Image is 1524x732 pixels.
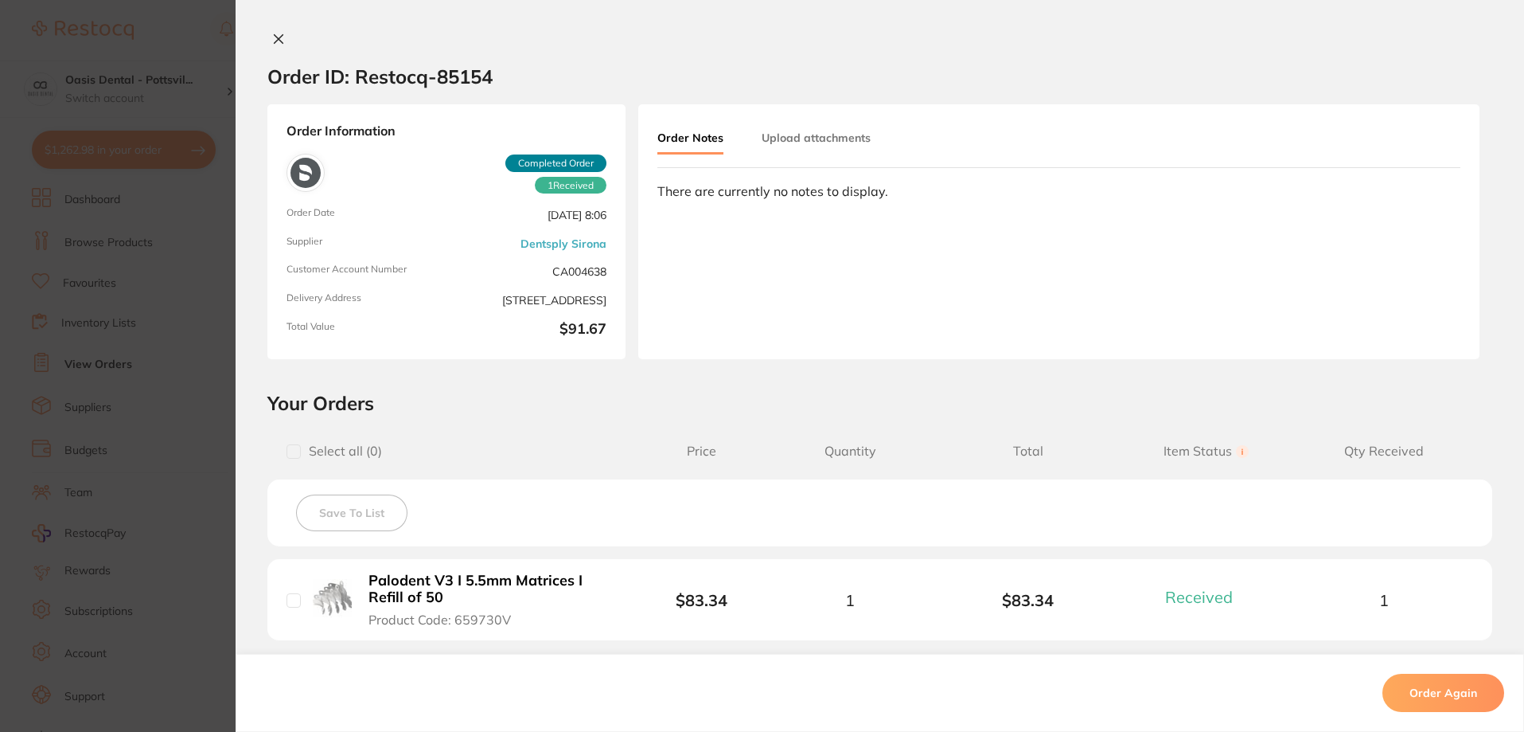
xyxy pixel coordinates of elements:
b: $83.34 [939,591,1117,609]
h2: Your Orders [267,391,1492,415]
button: Order Again [1382,674,1504,712]
b: $91.67 [453,321,606,340]
img: Dentsply Sirona [290,158,321,188]
span: Supplier [286,236,440,252]
span: Total [939,444,1117,459]
span: Received [535,177,606,194]
span: Qty Received [1295,444,1473,459]
button: Upload attachments [762,123,871,152]
strong: Order Information [286,123,606,141]
a: Dentsply Sirona [520,237,606,250]
span: 1 [845,591,855,609]
b: Palodent V3 I 5.5mm Matrices I Refill of 50 [368,573,614,605]
span: Order Date [286,207,440,223]
button: Received [1160,587,1252,607]
span: Product Code: 659730V [368,613,511,627]
span: Item Status [1117,444,1296,459]
span: [STREET_ADDRESS] [453,292,606,308]
span: CA004638 [453,264,606,280]
span: Select all ( 0 ) [301,444,382,459]
span: [DATE] 8:06 [453,207,606,223]
span: Customer Account Number [286,264,440,280]
h2: Order ID: Restocq- 85154 [267,65,493,88]
span: Received [1165,587,1233,607]
button: Palodent V3 I 5.5mm Matrices I Refill of 50 Product Code: 659730V [364,572,619,628]
span: Delivery Address [286,292,440,308]
span: Completed Order [505,155,606,172]
div: There are currently no notes to display. [657,184,1460,198]
button: Order Notes [657,123,723,155]
b: $83.34 [676,590,727,610]
span: Total Value [286,321,440,340]
span: 1 [1379,591,1389,609]
span: Price [642,444,761,459]
button: Save To List [296,495,407,531]
span: Quantity [761,444,939,459]
img: Palodent V3 I 5.5mm Matrices I Refill of 50 [313,579,352,618]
